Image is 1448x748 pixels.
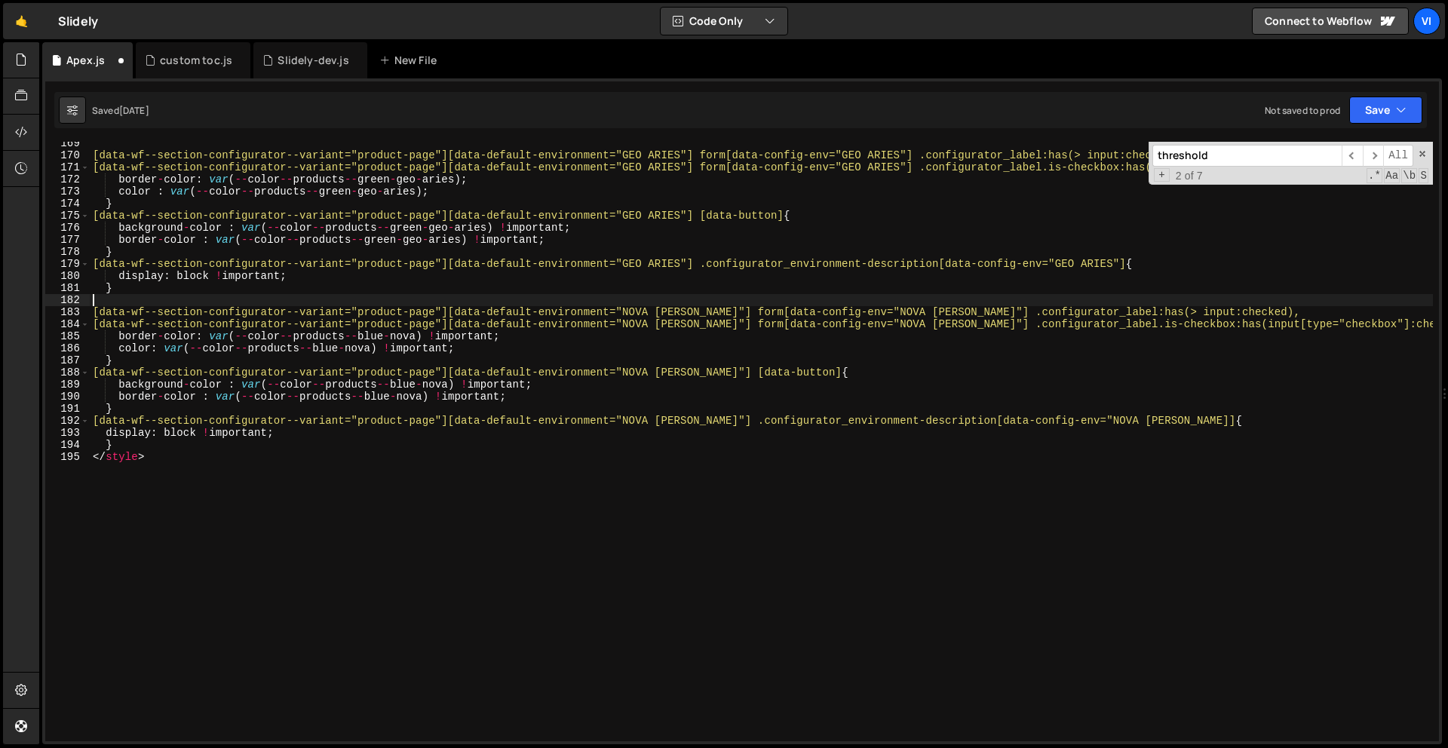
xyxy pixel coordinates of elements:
[278,53,348,68] div: Slidely-dev.js
[1265,104,1340,117] div: Not saved to prod
[45,294,90,306] div: 182
[45,306,90,318] div: 183
[45,258,90,270] div: 179
[1252,8,1409,35] a: Connect to Webflow
[1342,145,1363,167] span: ​
[45,366,90,379] div: 188
[1363,145,1384,167] span: ​
[379,53,443,68] div: New File
[45,451,90,463] div: 195
[45,439,90,451] div: 194
[1384,168,1400,183] span: CaseSensitive Search
[45,246,90,258] div: 178
[1170,170,1209,182] span: 2 of 7
[1383,145,1413,167] span: Alt-Enter
[45,282,90,294] div: 181
[1349,97,1422,124] button: Save
[45,330,90,342] div: 185
[1154,168,1170,182] span: Toggle Replace mode
[661,8,787,35] button: Code Only
[45,137,90,149] div: 169
[45,342,90,354] div: 186
[1401,168,1417,183] span: Whole Word Search
[45,149,90,161] div: 170
[45,403,90,415] div: 191
[3,3,40,39] a: 🤙
[45,391,90,403] div: 190
[45,234,90,246] div: 177
[45,222,90,234] div: 176
[119,104,149,117] div: [DATE]
[1419,168,1428,183] span: Search In Selection
[1413,8,1440,35] a: Vi
[45,210,90,222] div: 175
[66,53,105,68] div: Apex.js
[45,161,90,173] div: 171
[45,427,90,439] div: 193
[45,198,90,210] div: 174
[45,354,90,366] div: 187
[45,415,90,427] div: 192
[92,104,149,117] div: Saved
[45,173,90,185] div: 172
[45,270,90,282] div: 180
[160,53,232,68] div: custom toc.js
[1367,168,1382,183] span: RegExp Search
[58,12,98,30] div: Slidely
[45,318,90,330] div: 184
[1152,145,1342,167] input: Search for
[45,379,90,391] div: 189
[45,185,90,198] div: 173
